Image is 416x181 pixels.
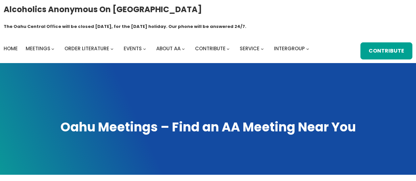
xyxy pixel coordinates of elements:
[124,45,142,52] span: Events
[156,44,181,53] a: About AA
[195,45,226,52] span: Contribute
[64,45,109,52] span: Order Literature
[4,2,202,16] a: Alcoholics Anonymous on [GEOGRAPHIC_DATA]
[26,44,50,53] a: Meetings
[306,47,309,50] button: Intergroup submenu
[143,47,146,50] button: Events submenu
[26,45,50,52] span: Meetings
[156,45,181,52] span: About AA
[4,44,311,53] nav: Intergroup
[261,47,264,50] button: Service submenu
[4,23,246,30] h1: The Oahu Central Office will be closed [DATE], for the [DATE] holiday. Our phone will be answered...
[7,119,409,136] h1: Oahu Meetings – Find an AA Meeting Near You
[240,44,259,53] a: Service
[360,42,412,59] a: Contribute
[51,47,54,50] button: Meetings submenu
[124,44,142,53] a: Events
[274,44,305,53] a: Intergroup
[240,45,259,52] span: Service
[227,47,230,50] button: Contribute submenu
[4,44,18,53] a: Home
[4,45,18,52] span: Home
[274,45,305,52] span: Intergroup
[182,47,185,50] button: About AA submenu
[195,44,226,53] a: Contribute
[110,47,113,50] button: Order Literature submenu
